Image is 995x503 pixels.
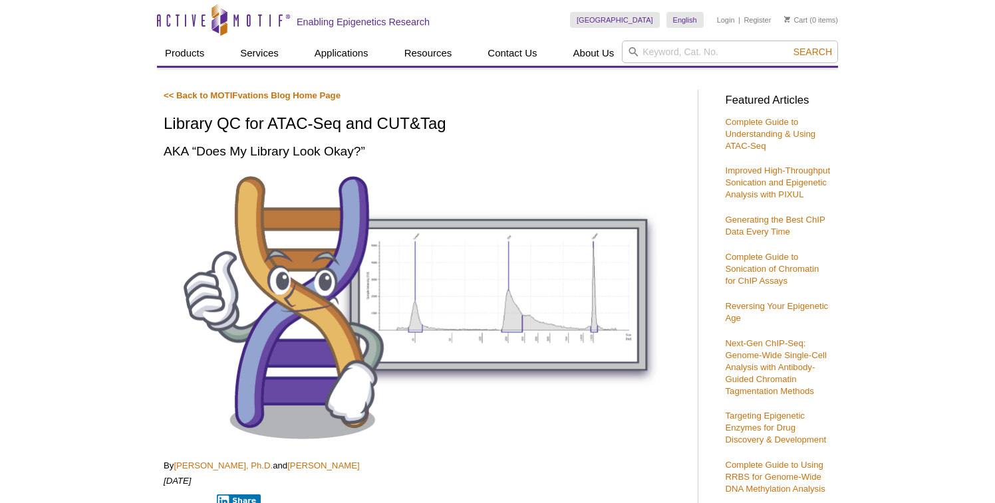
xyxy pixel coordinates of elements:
a: Resources [396,41,460,66]
a: Products [157,41,212,66]
h1: Library QC for ATAC-Seq and CUT&Tag [164,115,684,134]
h2: AKA “Does My Library Look Okay?” [164,142,684,160]
a: Services [232,41,287,66]
a: Login [717,15,735,25]
img: Library QC for ATAC-Seq and CUT&Tag [164,170,684,445]
a: [PERSON_NAME], Ph.D. [174,460,273,470]
a: << Back to MOTIFvations Blog Home Page [164,90,341,100]
a: About Us [565,41,623,66]
li: | [738,12,740,28]
a: Complete Guide to Sonication of Chromatin for ChIP Assays [725,252,819,286]
li: (0 items) [784,12,838,28]
a: Improved High-Throughput Sonication and Epigenetic Analysis with PIXUL [725,165,830,199]
a: [PERSON_NAME] [287,460,359,470]
a: Applications [307,41,376,66]
input: Keyword, Cat. No. [622,41,838,63]
a: [GEOGRAPHIC_DATA] [570,12,660,28]
a: Complete Guide to Understanding & Using ATAC-Seq [725,117,815,151]
a: Contact Us [480,41,545,66]
a: Generating the Best ChIP Data Every Time [725,215,825,237]
a: Register [744,15,771,25]
h2: Enabling Epigenetics Research [297,16,430,28]
a: Cart [784,15,807,25]
h3: Featured Articles [725,95,831,106]
em: [DATE] [164,476,192,486]
a: Reversing Your Epigenetic Age [725,301,828,323]
a: Targeting Epigenetic Enzymes for Drug Discovery & Development [725,411,826,445]
span: Search [793,47,832,57]
img: Your Cart [784,16,790,23]
a: Next-Gen ChIP-Seq: Genome-Wide Single-Cell Analysis with Antibody-Guided Chromatin Tagmentation M... [725,338,826,396]
button: Search [789,46,836,58]
a: English [666,12,704,28]
a: Complete Guide to Using RRBS for Genome-Wide DNA Methylation Analysis [725,460,825,494]
p: By and [164,460,684,472]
